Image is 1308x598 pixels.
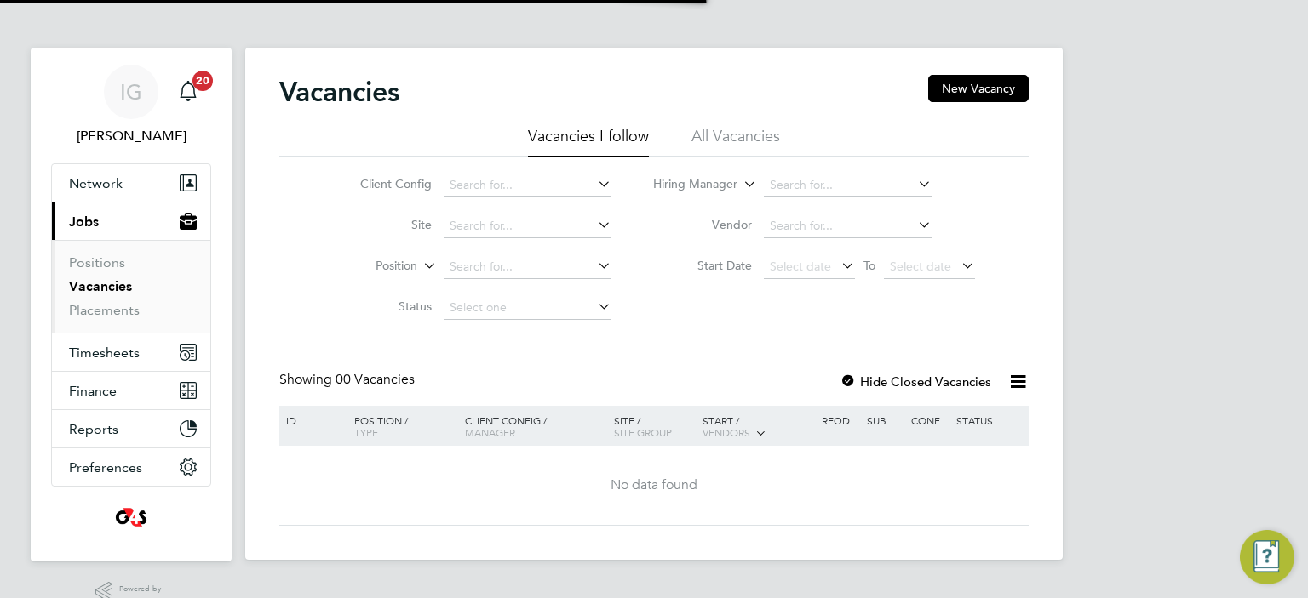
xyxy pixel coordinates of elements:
span: Finance [69,383,117,399]
button: Preferences [52,448,210,486]
a: Vacancies [69,278,132,294]
span: Powered by [119,582,167,596]
div: Conf [907,406,951,435]
input: Search for... [444,174,611,197]
div: Start / [698,406,817,448]
li: All Vacancies [691,126,780,157]
span: 20 [192,71,213,91]
label: Start Date [654,258,752,273]
nav: Main navigation [31,48,232,561]
a: 20 [171,65,205,119]
a: Go to home page [51,504,211,531]
a: Placements [69,302,140,318]
li: Vacancies I follow [528,126,649,157]
div: Reqd [817,406,862,435]
span: Manager [465,425,515,439]
label: Site [334,217,432,232]
div: Status [952,406,1026,435]
span: Vendors [703,425,750,439]
input: Search for... [444,214,611,238]
span: Jobs [69,214,99,230]
div: Position / [341,406,461,447]
div: Client Config / [461,406,610,447]
span: Select date [890,259,951,274]
label: Hide Closed Vacancies [840,373,991,390]
button: New Vacancy [928,75,1029,102]
div: Showing [279,371,418,389]
a: Positions [69,254,125,271]
span: Site Group [614,425,672,439]
input: Search for... [444,255,611,279]
span: Preferences [69,459,142,476]
button: Network [52,164,210,202]
span: IG [120,81,142,103]
button: Reports [52,410,210,447]
input: Search for... [764,214,932,238]
input: Search for... [764,174,932,197]
span: Type [354,425,378,439]
label: Hiring Manager [640,176,737,193]
a: IG[PERSON_NAME] [51,65,211,146]
span: Network [69,175,123,191]
span: 00 Vacancies [336,371,415,388]
div: ID [282,406,341,435]
button: Timesheets [52,333,210,371]
label: Status [334,299,432,314]
img: g4s4-logo-retina.png [111,504,152,531]
button: Finance [52,372,210,409]
span: Reports [69,421,118,437]
div: Sub [863,406,907,435]
span: Ian Godfrey [51,126,211,146]
span: Timesheets [69,345,140,361]
input: Select one [444,296,611,320]
label: Position [319,258,417,275]
span: Select date [770,259,831,274]
span: To [858,254,881,276]
label: Client Config [334,176,432,191]
div: Site / [610,406,699,447]
div: Jobs [52,240,210,333]
div: No data found [282,476,1026,494]
label: Vendor [654,217,752,232]
h2: Vacancies [279,75,399,109]
button: Engage Resource Center [1240,530,1294,584]
button: Jobs [52,202,210,240]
